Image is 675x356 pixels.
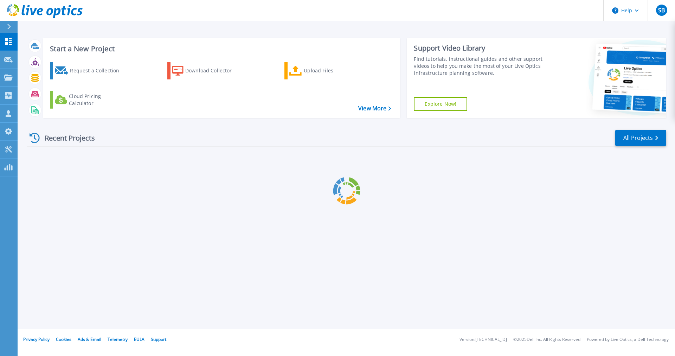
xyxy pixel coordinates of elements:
[134,336,144,342] a: EULA
[615,130,666,146] a: All Projects
[151,336,166,342] a: Support
[78,336,101,342] a: Ads & Email
[587,337,669,342] li: Powered by Live Optics, a Dell Technology
[108,336,128,342] a: Telemetry
[658,7,665,13] span: SB
[414,97,467,111] a: Explore Now!
[56,336,71,342] a: Cookies
[185,64,242,78] div: Download Collector
[167,62,246,79] a: Download Collector
[358,105,391,112] a: View More
[50,62,128,79] a: Request a Collection
[414,44,546,53] div: Support Video Library
[69,93,125,107] div: Cloud Pricing Calculator
[23,336,50,342] a: Privacy Policy
[27,129,104,147] div: Recent Projects
[50,45,391,53] h3: Start a New Project
[414,56,546,77] div: Find tutorials, instructional guides and other support videos to help you make the most of your L...
[70,64,126,78] div: Request a Collection
[304,64,360,78] div: Upload Files
[50,91,128,109] a: Cloud Pricing Calculator
[284,62,363,79] a: Upload Files
[513,337,580,342] li: © 2025 Dell Inc. All Rights Reserved
[459,337,507,342] li: Version: [TECHNICAL_ID]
